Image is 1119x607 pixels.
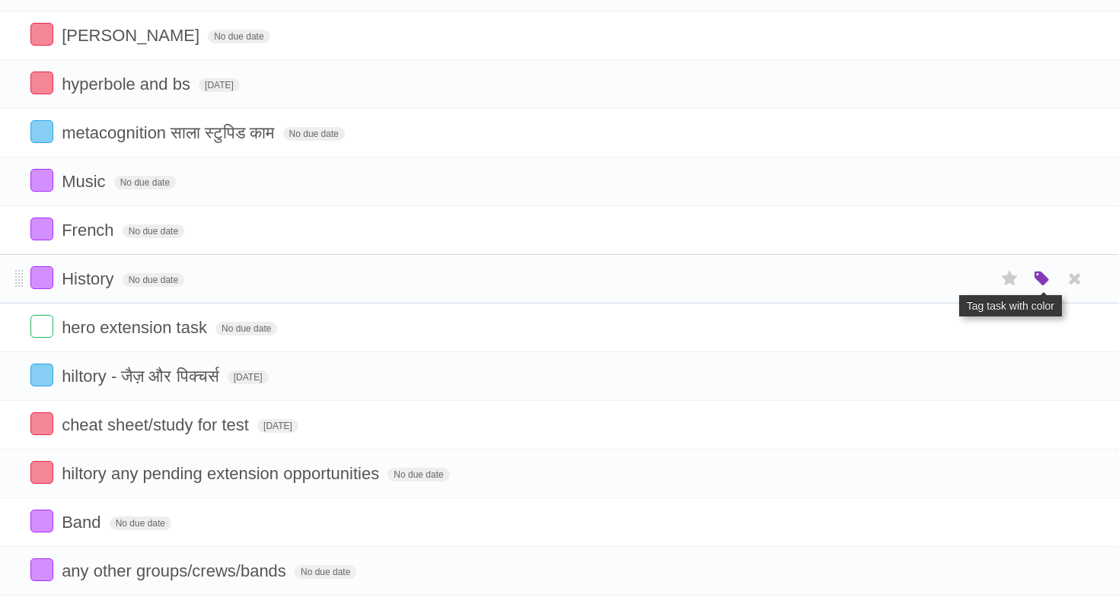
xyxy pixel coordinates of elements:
[30,364,53,386] label: Done
[62,75,194,94] span: hyperbole and bs
[62,123,278,142] span: metacognition साला स्टुपिड काम
[30,461,53,484] label: Done
[62,415,253,434] span: cheat sheet/study for test
[30,23,53,46] label: Done
[208,30,269,43] span: No due date
[30,315,53,338] label: Done
[257,419,298,433] span: [DATE]
[30,412,53,435] label: Done
[62,269,117,288] span: History
[62,513,104,532] span: Band
[283,127,345,141] span: No due date
[62,367,222,386] span: hiltory - जैज़ और पिक्चर्स
[30,558,53,581] label: Done
[996,266,1025,291] label: Star task
[30,120,53,143] label: Done
[295,565,356,579] span: No due date
[199,78,240,92] span: [DATE]
[215,322,277,335] span: No due date
[30,218,53,240] label: Done
[62,221,117,240] span: French
[30,169,53,192] label: Done
[123,224,184,238] span: No due date
[62,464,383,483] span: hiltory any pending extension opportunities
[30,72,53,94] label: Done
[114,176,176,189] span: No due date
[387,468,449,481] span: No due date
[123,273,184,287] span: No due date
[30,510,53,532] label: Done
[110,516,171,530] span: No due date
[30,266,53,289] label: Done
[62,561,290,580] span: any other groups/crews/bands
[62,318,211,337] span: hero extension task
[62,172,109,191] span: Music
[228,370,269,384] span: [DATE]
[62,26,203,45] span: [PERSON_NAME]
